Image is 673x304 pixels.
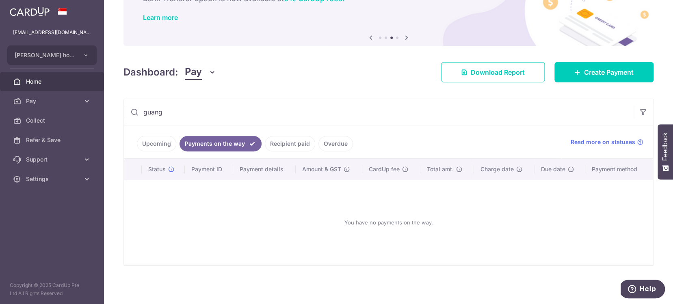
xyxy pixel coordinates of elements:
a: Overdue [318,136,353,151]
th: Payment method [585,159,653,180]
span: Amount & GST [302,165,341,173]
span: Support [26,155,80,164]
span: Settings [26,175,80,183]
iframe: Opens a widget where you can find more information [621,280,665,300]
span: Create Payment [584,67,634,77]
span: Read more on statuses [571,138,635,146]
span: Total amt. [427,165,454,173]
a: Payments on the way [180,136,262,151]
a: Learn more [143,13,178,22]
img: CardUp [10,6,50,16]
a: Read more on statuses [571,138,643,146]
span: Download Report [471,67,525,77]
a: Recipient paid [265,136,315,151]
th: Payment details [233,159,296,180]
span: [PERSON_NAME] holdings inn bike leasing pte ltd [15,51,75,59]
a: Upcoming [137,136,176,151]
th: Payment ID [185,159,233,180]
span: Due date [541,165,565,173]
span: Status [148,165,166,173]
span: Home [26,78,80,86]
p: [EMAIL_ADDRESS][DOMAIN_NAME] [13,28,91,37]
button: Pay [185,65,216,80]
span: Feedback [662,132,669,161]
a: Create Payment [554,62,654,82]
input: Search by recipient name, payment id or reference [124,99,634,125]
span: CardUp fee [369,165,400,173]
a: Download Report [441,62,545,82]
div: You have no payments on the way. [134,187,643,258]
span: Refer & Save [26,136,80,144]
span: Collect [26,116,80,125]
h4: Dashboard: [123,65,178,80]
span: Charge date [480,165,514,173]
button: [PERSON_NAME] holdings inn bike leasing pte ltd [7,45,97,65]
span: Pay [185,65,202,80]
span: Pay [26,97,80,105]
button: Feedback - Show survey [658,124,673,179]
